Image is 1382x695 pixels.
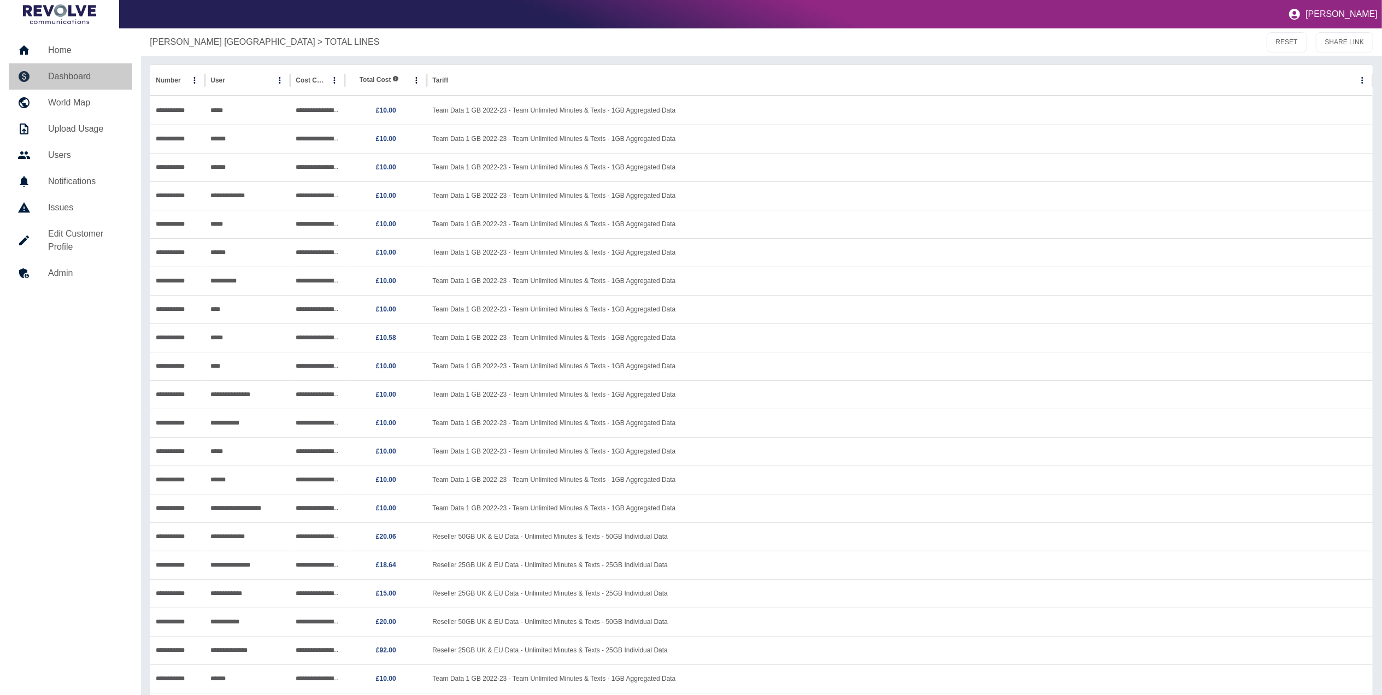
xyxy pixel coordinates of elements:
div: Team Data 1 GB 2022-23 - Team Unlimited Minutes & Texts - 1GB Aggregated Data [427,238,1373,267]
h5: Notifications [48,175,124,188]
button: SHARE LINK [1316,32,1373,52]
h5: Dashboard [48,70,124,83]
a: Home [9,37,132,63]
a: TOTAL LINES [325,36,379,49]
a: £10.00 [376,419,396,427]
a: £10.00 [376,107,396,114]
a: £10.00 [376,135,396,143]
div: Team Data 1 GB 2022-23 - Team Unlimited Minutes & Texts - 1GB Aggregated Data [427,437,1373,466]
button: [PERSON_NAME] [1284,3,1382,25]
div: Reseller 25GB UK & EU Data - Unlimited Minutes & Texts - 25GB Individual Data [427,636,1373,664]
a: £15.00 [376,590,396,597]
h5: Edit Customer Profile [48,227,124,254]
a: £10.00 [376,447,396,455]
div: User [210,76,225,84]
h5: Users [48,149,124,162]
a: £10.00 [376,675,396,682]
div: Cost Centre [296,76,326,84]
button: Number column menu [187,73,202,88]
a: £10.00 [376,504,396,512]
div: Team Data 1 GB 2022-23 - Team Unlimited Minutes & Texts - 1GB Aggregated Data [427,494,1373,522]
h5: Upload Usage [48,122,124,136]
div: Reseller 50GB UK & EU Data - Unlimited Minutes & Texts - 50GB Individual Data [427,608,1373,636]
button: Tariff column menu [1355,73,1370,88]
div: Tariff [432,76,448,84]
a: £10.00 [376,220,396,228]
div: Team Data 1 GB 2022-23 - Team Unlimited Minutes & Texts - 1GB Aggregated Data [427,295,1373,323]
a: Upload Usage [9,116,132,142]
a: £92.00 [376,646,396,654]
div: Team Data 1 GB 2022-23 - Team Unlimited Minutes & Texts - 1GB Aggregated Data [427,352,1373,380]
a: £10.58 [376,334,396,341]
img: Logo [23,4,96,24]
h5: World Map [48,96,124,109]
div: Team Data 1 GB 2022-23 - Team Unlimited Minutes & Texts - 1GB Aggregated Data [427,466,1373,494]
a: £18.64 [376,561,396,569]
a: £10.00 [376,192,396,199]
h5: Home [48,44,124,57]
div: Team Data 1 GB 2022-23 - Team Unlimited Minutes & Texts - 1GB Aggregated Data [427,210,1373,238]
div: Reseller 25GB UK & EU Data - Unlimited Minutes & Texts - 25GB Individual Data [427,551,1373,579]
div: Team Data 1 GB 2022-23 - Team Unlimited Minutes & Texts - 1GB Aggregated Data [427,153,1373,181]
button: Total Cost column menu [409,73,424,88]
button: RESET [1267,32,1307,52]
h5: Admin [48,267,124,280]
span: Total Cost includes both fixed and variable costs. [360,75,399,85]
a: £10.00 [376,476,396,484]
a: £20.00 [376,618,396,626]
a: £10.00 [376,277,396,285]
a: Edit Customer Profile [9,221,132,260]
a: Admin [9,260,132,286]
a: £10.00 [376,391,396,398]
div: Reseller 25GB UK & EU Data - Unlimited Minutes & Texts - 25GB Individual Data [427,579,1373,608]
div: Reseller 50GB UK & EU Data - Unlimited Minutes & Texts - 50GB Individual Data [427,522,1373,551]
h5: Issues [48,201,124,214]
a: Notifications [9,168,132,195]
a: £10.00 [376,163,396,171]
a: [PERSON_NAME] [GEOGRAPHIC_DATA] [150,36,315,49]
button: User column menu [272,73,287,88]
div: Team Data 1 GB 2022-23 - Team Unlimited Minutes & Texts - 1GB Aggregated Data [427,125,1373,153]
a: Dashboard [9,63,132,90]
p: [PERSON_NAME] [1305,9,1378,19]
div: Team Data 1 GB 2022-23 - Team Unlimited Minutes & Texts - 1GB Aggregated Data [427,267,1373,295]
a: Issues [9,195,132,221]
div: Team Data 1 GB 2022-23 - Team Unlimited Minutes & Texts - 1GB Aggregated Data [427,96,1373,125]
a: £10.00 [376,249,396,256]
div: Team Data 1 GB 2022-23 - Team Unlimited Minutes & Texts - 1GB Aggregated Data [427,664,1373,693]
button: Cost Centre column menu [327,73,342,88]
a: £10.00 [376,305,396,313]
p: > [317,36,322,49]
a: Users [9,142,132,168]
div: Team Data 1 GB 2022-23 - Team Unlimited Minutes & Texts - 1GB Aggregated Data [427,380,1373,409]
a: World Map [9,90,132,116]
div: Team Data 1 GB 2022-23 - Team Unlimited Minutes & Texts - 1GB Aggregated Data [427,409,1373,437]
a: £10.00 [376,362,396,370]
div: Team Data 1 GB 2022-23 - Team Unlimited Minutes & Texts - 1GB Aggregated Data [427,323,1373,352]
div: Number [156,76,180,84]
div: Team Data 1 GB 2022-23 - Team Unlimited Minutes & Texts - 1GB Aggregated Data [427,181,1373,210]
a: £20.06 [376,533,396,540]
